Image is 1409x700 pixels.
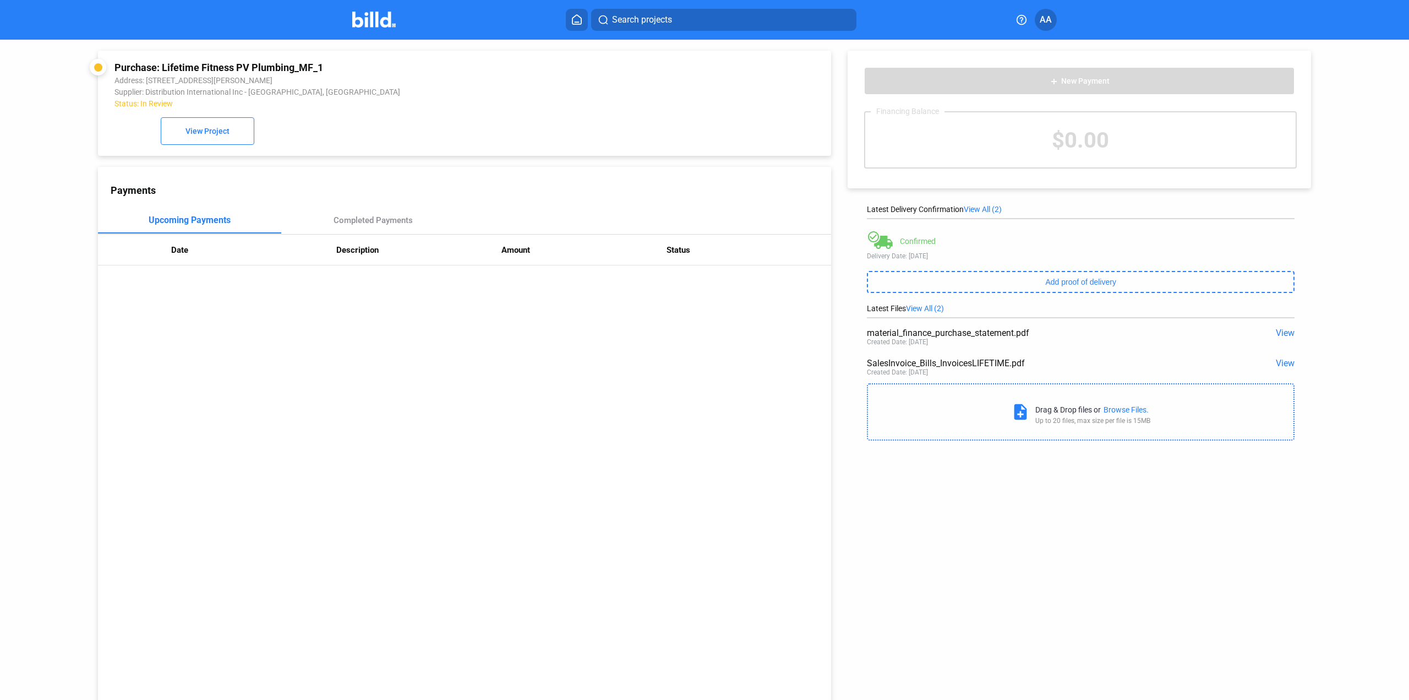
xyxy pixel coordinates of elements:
button: Search projects [591,9,856,31]
button: New Payment [864,67,1295,95]
th: Date [171,235,336,265]
span: View All (2) [964,205,1002,214]
span: AA [1040,13,1052,26]
th: Amount [501,235,667,265]
span: New Payment [1061,77,1110,86]
div: Purchase: Lifetime Fitness PV Plumbing_MF_1 [114,62,675,73]
div: Address: [STREET_ADDRESS][PERSON_NAME] [114,76,675,85]
div: Confirmed [900,237,936,246]
mat-icon: note_add [1011,403,1030,421]
button: View Project [161,117,254,145]
div: Completed Payments [334,215,413,225]
th: Description [336,235,501,265]
button: AA [1035,9,1057,31]
span: View [1276,358,1295,368]
mat-icon: add [1050,77,1058,86]
span: View Project [185,127,230,136]
div: Up to 20 files, max size per file is 15MB [1035,417,1150,425]
div: Status: In Review [114,99,675,108]
div: $0.00 [865,112,1296,167]
span: Search projects [612,13,672,26]
div: Latest Files [867,304,1295,313]
span: Add proof of delivery [1046,278,1116,286]
div: Supplier: Distribution International Inc - [GEOGRAPHIC_DATA], [GEOGRAPHIC_DATA] [114,88,675,96]
div: material_finance_purchase_statement.pdf [867,328,1209,338]
div: Created Date: [DATE] [867,368,928,376]
div: Payments [111,185,831,196]
span: View [1276,328,1295,338]
div: Created Date: [DATE] [867,338,928,346]
div: Drag & Drop files or [1035,405,1101,414]
div: Latest Delivery Confirmation [867,205,1295,214]
div: SalesInvoice_Bills_InvoicesLIFETIME.pdf [867,358,1209,368]
th: Status [667,235,832,265]
img: Billd Company Logo [352,12,396,28]
button: Add proof of delivery [867,271,1295,293]
span: View All (2) [906,304,944,313]
div: Upcoming Payments [149,215,231,225]
div: Financing Balance [871,107,944,116]
div: Delivery Date: [DATE] [867,252,1295,260]
div: Browse Files. [1104,405,1149,414]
